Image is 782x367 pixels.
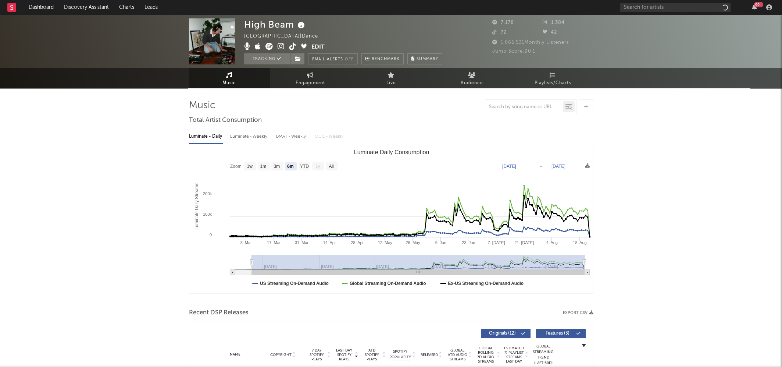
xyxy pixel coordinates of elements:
span: Music [222,79,236,88]
text: All [329,164,333,169]
text: 28. Apr [351,240,364,245]
span: Engagement [296,79,325,88]
text: Luminate Daily Streams [194,183,199,229]
input: Search by song name or URL [485,104,563,110]
span: 72 [492,30,507,35]
div: Name [211,352,260,357]
a: Engagement [270,68,351,88]
span: Playlists/Charts [535,79,571,88]
text: 31. Mar [294,240,308,245]
text: 6m [287,164,293,169]
text: 12. May [378,240,392,245]
a: Playlists/Charts [513,68,593,88]
text: 26. May [406,240,420,245]
text: 17. Mar [267,240,281,245]
span: 7.178 [492,20,514,25]
button: Originals(12) [481,329,531,338]
text: Zoom [230,164,242,169]
text: 18. Aug [573,240,586,245]
a: Live [351,68,432,88]
span: Features ( 3 ) [541,331,575,336]
span: Spotify Popularity [389,349,411,360]
a: Benchmark [361,53,404,64]
text: Ex-US Streaming On-Demand Audio [448,281,524,286]
text: US Streaming On-Demand Audio [260,281,329,286]
span: Recent DSP Releases [189,308,249,317]
span: Jump Score: 90.1 [492,49,535,54]
text: 1w [247,164,253,169]
span: 1.665.531 Monthly Listeners [492,40,569,45]
div: Luminate - Weekly [230,130,269,143]
text: [DATE] [502,164,516,169]
text: 9. Jun [435,240,446,245]
span: Summary [417,57,438,61]
button: 99+ [752,4,757,10]
text: 14. Apr [323,240,336,245]
span: Global Rolling 7D Audio Streams [476,346,496,364]
text: [DATE] [551,164,565,169]
div: BMAT - Weekly [276,130,307,143]
a: Audience [432,68,513,88]
span: Total Artist Consumption [189,116,262,125]
span: Live [386,79,396,88]
text: 23. Jun [462,240,475,245]
text: → [539,164,543,169]
span: 42 [543,30,557,35]
div: High Beam [244,18,307,31]
span: ATD Spotify Plays [362,348,382,361]
a: Music [189,68,270,88]
span: Benchmark [372,55,400,64]
div: 99 + [754,2,763,7]
div: Global Streaming Trend (Last 60D) [532,344,554,366]
span: Originals ( 12 ) [486,331,519,336]
button: Tracking [244,53,290,64]
button: Edit [311,43,325,52]
button: Features(3) [536,329,586,338]
span: Last Day Spotify Plays [335,348,354,361]
text: 7. [DATE] [488,240,505,245]
span: Released [421,353,438,357]
text: 0 [209,233,211,237]
text: 3. Mar [240,240,252,245]
text: 100k [203,212,212,216]
div: [GEOGRAPHIC_DATA] | Dance [244,32,326,41]
span: Audience [461,79,483,88]
text: YTD [300,164,308,169]
text: 3m [274,164,280,169]
span: Copyright [270,353,292,357]
text: 21. [DATE] [514,240,534,245]
text: Luminate Daily Consumption [354,149,429,155]
text: 1y [315,164,320,169]
span: Estimated % Playlist Streams Last Day [504,346,524,364]
span: Global ATD Audio Streams [447,348,468,361]
svg: Luminate Daily Consumption [189,146,593,293]
span: 1.384 [543,20,565,25]
text: 4. Aug [546,240,557,245]
button: Summary [407,53,442,64]
button: Export CSV [563,311,593,315]
span: 7 Day Spotify Plays [307,348,326,361]
input: Search for artists [620,3,731,12]
text: 1m [260,164,266,169]
text: Global Streaming On-Demand Audio [349,281,426,286]
text: 200k [203,191,212,196]
button: Email AlertsOff [308,53,358,64]
em: Off [345,57,354,61]
div: Luminate - Daily [189,130,223,143]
